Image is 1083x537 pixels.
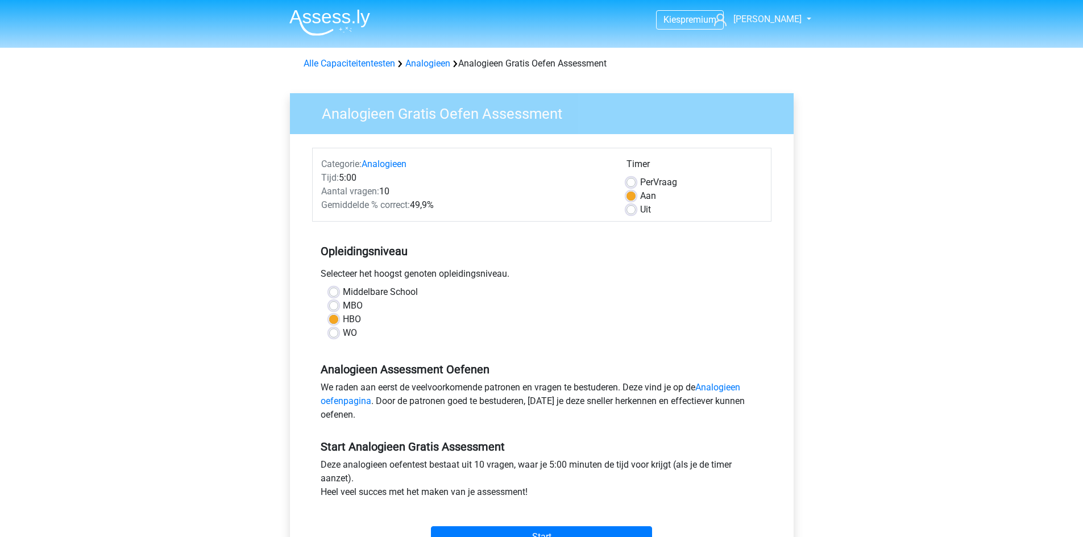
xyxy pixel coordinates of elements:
div: 49,9% [313,198,618,212]
a: Alle Capaciteitentesten [304,58,395,69]
span: Gemiddelde % correct: [321,199,410,210]
div: Analogieen Gratis Oefen Assessment [299,57,785,70]
span: premium [680,14,716,25]
h3: Analogieen Gratis Oefen Assessment [308,101,785,123]
h5: Analogieen Assessment Oefenen [321,363,763,376]
label: WO [343,326,357,340]
h5: Opleidingsniveau [321,240,763,263]
div: Selecteer het hoogst genoten opleidingsniveau. [312,267,771,285]
a: Analogieen [362,159,406,169]
label: HBO [343,313,361,326]
label: Aan [640,189,656,203]
span: Kies [663,14,680,25]
a: Analogieen [405,58,450,69]
div: 10 [313,185,618,198]
div: Timer [626,157,762,176]
a: [PERSON_NAME] [709,13,803,26]
div: 5:00 [313,171,618,185]
a: Kiespremium [657,12,723,27]
label: Vraag [640,176,677,189]
img: Assessly [289,9,370,36]
span: Per [640,177,653,188]
label: Middelbare School [343,285,418,299]
span: Tijd: [321,172,339,183]
span: [PERSON_NAME] [733,14,802,24]
span: Categorie: [321,159,362,169]
div: Deze analogieen oefentest bestaat uit 10 vragen, waar je 5:00 minuten de tijd voor krijgt (als je... [312,458,771,503]
h5: Start Analogieen Gratis Assessment [321,440,763,453]
div: We raden aan eerst de veelvoorkomende patronen en vragen te bestuderen. Deze vind je op de . Door... [312,381,771,426]
label: Uit [640,203,651,217]
label: MBO [343,299,363,313]
span: Aantal vragen: [321,186,379,197]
